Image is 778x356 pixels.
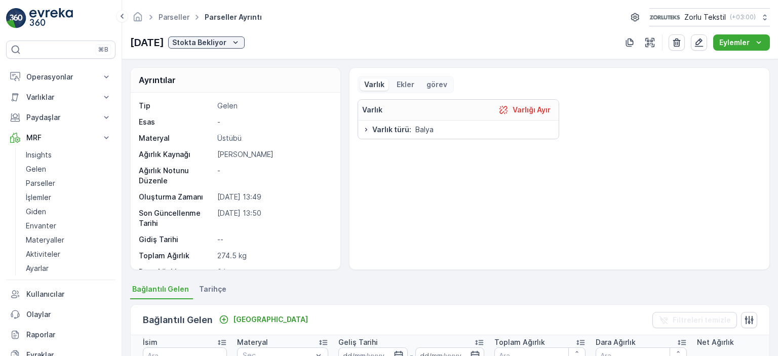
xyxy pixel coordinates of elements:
[51,233,66,242] span: 0 kg
[26,192,51,203] p: İşlemler
[22,205,115,219] a: Giden
[26,221,56,231] p: Envanter
[6,325,115,345] a: Raporlar
[713,34,770,51] button: Eylemler
[649,8,770,26] button: Zorlu Tekstil(+03:00)
[26,330,111,340] p: Raporlar
[217,149,329,160] p: [PERSON_NAME]
[513,105,551,115] p: Varlığı Ayır
[26,207,46,217] p: Giden
[132,15,143,24] a: Ana Sayfa
[33,166,76,175] span: Gelen #4811
[363,267,413,279] p: Gelen #4812
[199,284,226,294] span: Tarihçe
[6,67,115,87] button: Operasyonlar
[22,219,115,233] a: Envanter
[6,87,115,107] button: Varlıklar
[233,314,308,325] p: [GEOGRAPHIC_DATA]
[9,233,51,242] span: Son Ağırlık :
[203,12,264,22] span: Parseller ayrıntı
[596,337,636,347] p: Dara Ağırlık
[719,37,750,48] p: Eylemler
[98,46,108,54] p: ⌘B
[6,128,115,148] button: MRF
[45,183,60,191] span: 0 kg
[159,13,189,21] a: Parseller
[64,200,257,208] span: KKTT - Kalite Kontrol - 0-50 cm Topbaşı Kg-TÜL PERDE
[139,133,213,143] p: Materyal
[217,101,329,111] p: Gelen
[26,133,95,143] p: MRF
[9,183,45,191] span: İlk Ağırlık :
[215,313,312,326] button: Bağla
[426,80,447,90] p: görev
[6,107,115,128] button: Paydaşlar
[673,315,731,325] p: Filtreleri temizle
[364,80,384,90] p: Varlık
[132,284,189,294] span: Bağlantılı Gelen
[9,166,33,175] span: Name :
[362,105,382,115] p: Varlık
[22,190,115,205] a: İşlemler
[139,166,213,186] p: Ağırlık Notunu Düzenle
[26,235,64,245] p: Materyaller
[217,133,329,143] p: Üstübü
[217,166,329,186] p: -
[9,216,47,225] span: Net Tutar :
[494,337,545,347] p: Toplam Ağırlık
[26,112,95,123] p: Paydaşlar
[26,249,60,259] p: Aktiviteler
[22,148,115,162] a: Insights
[22,176,115,190] a: Parseller
[26,263,49,273] p: Ayarlar
[217,234,329,245] p: --
[6,304,115,325] a: Olaylar
[730,13,756,21] p: ( +03:00 )
[139,251,213,261] p: Toplam Ağırlık
[26,289,111,299] p: Kullanıcılar
[143,337,158,347] p: İsim
[217,117,329,127] p: -
[139,208,213,228] p: Son Güncellenme Tarihi
[22,162,115,176] a: Gelen
[130,35,164,50] p: [DATE]
[217,208,329,228] p: [DATE] 13:50
[139,234,213,245] p: Gidiş Tarihi
[139,101,213,111] p: Tip
[6,284,115,304] a: Kullanıcılar
[26,92,95,102] p: Varlıklar
[26,150,52,160] p: Insights
[397,80,414,90] p: Ekler
[217,267,329,277] p: 0 kg
[649,12,680,23] img: 6-1-9-3_wQBzyll.png
[26,309,111,320] p: Olaylar
[139,74,176,86] p: Ayrıntılar
[652,312,737,328] button: Filtreleri temizle
[139,117,213,127] p: Esas
[22,247,115,261] a: Aktiviteler
[217,251,329,261] p: 274.5 kg
[9,200,64,208] span: Malzeme Türü :
[6,8,26,28] img: logo
[139,192,213,202] p: Oluşturma Zamanı
[415,125,434,135] span: Balya
[697,337,734,347] p: Net Ağırlık
[26,178,55,188] p: Parseller
[22,261,115,275] a: Ayarlar
[22,233,115,247] a: Materyaller
[143,313,213,327] p: Bağlantılı Gelen
[139,149,213,160] p: Ağırlık Kaynağı
[364,9,412,21] p: Gelen #4811
[29,8,73,28] img: logo_light-DOdMpM7g.png
[47,216,62,225] span: 0 kg
[237,337,268,347] p: Materyal
[139,267,213,277] p: Dara Ağırlık
[372,125,411,135] span: Varlık türü :
[26,72,95,82] p: Operasyonlar
[217,192,329,202] p: [DATE] 13:49
[172,37,226,48] p: Stokta Bekliyor
[168,36,245,49] button: Stokta Bekliyor
[338,337,378,347] p: Geliş Tarihi
[26,164,46,174] p: Gelen
[684,12,726,22] p: Zorlu Tekstil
